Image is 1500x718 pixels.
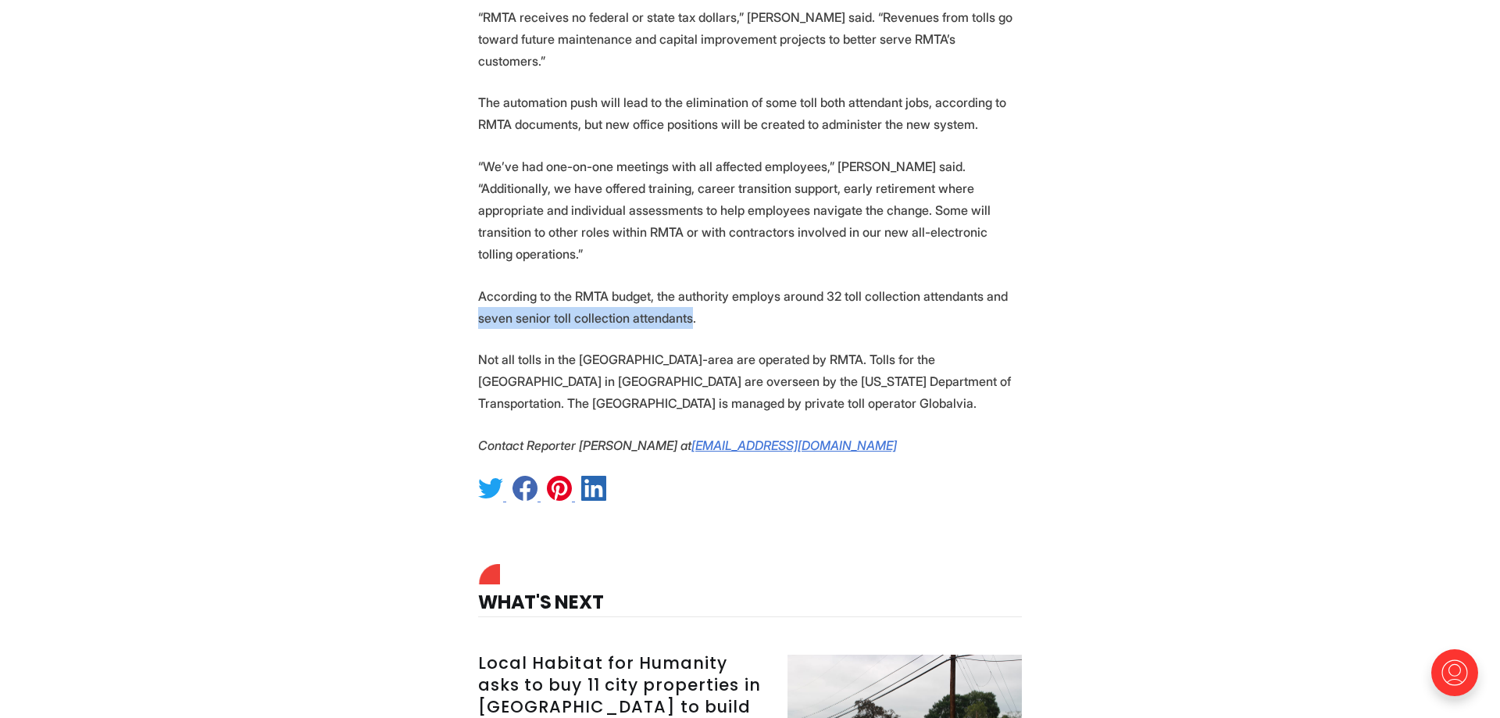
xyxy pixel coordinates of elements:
[478,285,1022,329] p: According to the RMTA budget, the authority employs around 32 toll collection attendants and seve...
[478,6,1022,72] p: “RMTA receives no federal or state tax dollars,” [PERSON_NAME] said. “Revenues from tolls go towa...
[478,438,691,453] em: Contact Reporter [PERSON_NAME] at
[478,91,1022,135] p: The automation push will lead to the elimination of some toll both attendant jobs, according to R...
[478,348,1022,414] p: Not all tolls in the [GEOGRAPHIC_DATA]-area are operated by RMTA. Tolls for the [GEOGRAPHIC_DATA]...
[478,155,1022,265] p: “We’ve had one-on-one meetings with all affected employees,” [PERSON_NAME] said. “Additionally, w...
[691,438,897,453] a: [EMAIL_ADDRESS][DOMAIN_NAME]
[1418,641,1500,718] iframe: portal-trigger
[478,568,1022,617] h4: What's Next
